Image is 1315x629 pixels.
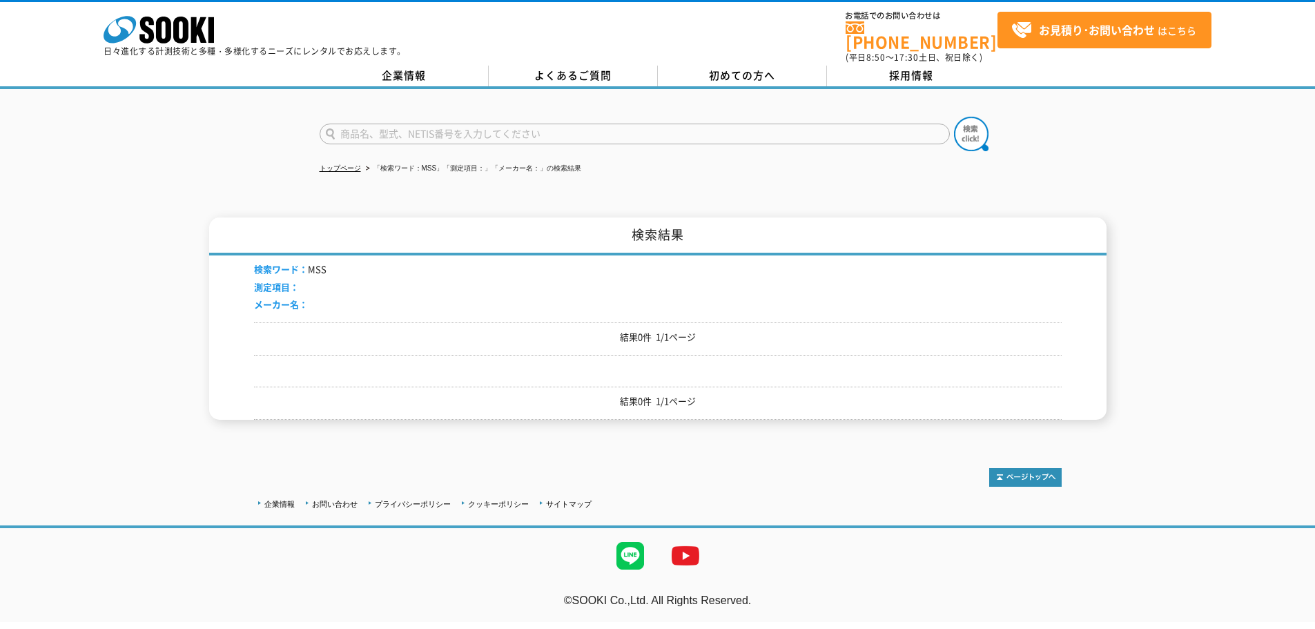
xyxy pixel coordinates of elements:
[254,262,327,277] li: MSS
[489,66,658,86] a: よくあるご質問
[866,51,886,64] span: 8:50
[709,68,775,83] span: 初めての方へ
[320,164,361,172] a: トップページ
[264,500,295,508] a: 企業情報
[603,528,658,583] img: LINE
[846,21,997,50] a: [PHONE_NUMBER]
[1262,608,1315,620] a: テストMail
[546,500,592,508] a: サイトマップ
[254,394,1062,409] p: 結果0件 1/1ページ
[363,162,582,176] li: 「検索ワード：MSS」「測定項目：」「メーカー名：」の検索結果
[846,12,997,20] span: お電話でのお問い合わせは
[1011,20,1196,41] span: はこちら
[320,66,489,86] a: 企業情報
[254,262,308,275] span: 検索ワード：
[846,51,982,64] span: (平日 ～ 土日、祝日除く)
[658,66,827,86] a: 初めての方へ
[320,124,950,144] input: 商品名、型式、NETIS番号を入力してください
[954,117,988,151] img: btn_search.png
[312,500,358,508] a: お問い合わせ
[894,51,919,64] span: 17:30
[254,280,299,293] span: 測定項目：
[658,528,713,583] img: YouTube
[989,468,1062,487] img: トップページへ
[375,500,451,508] a: プライバシーポリシー
[254,330,1062,345] p: 結果0件 1/1ページ
[468,500,529,508] a: クッキーポリシー
[1039,21,1155,38] strong: お見積り･お問い合わせ
[827,66,996,86] a: 採用情報
[997,12,1211,48] a: お見積り･お問い合わせはこちら
[104,47,406,55] p: 日々進化する計測技術と多種・多様化するニーズにレンタルでお応えします。
[254,298,308,311] span: メーカー名：
[209,217,1107,255] h1: 検索結果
